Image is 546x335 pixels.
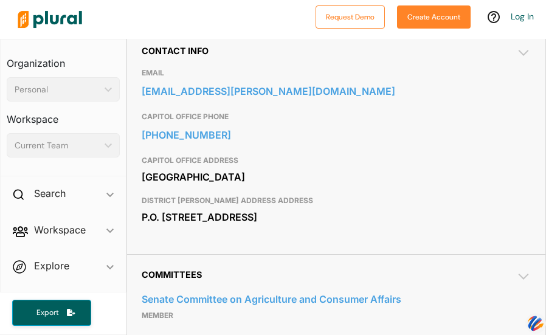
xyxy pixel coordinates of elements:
h3: Organization [7,46,120,72]
div: [GEOGRAPHIC_DATA] [142,168,531,186]
span: Export [28,308,67,318]
span: Contact Info [142,46,209,56]
h3: CAPITOL OFFICE PHONE [142,109,531,124]
a: Create Account [397,10,471,22]
span: Committees [142,269,202,280]
h3: CAPITOL OFFICE ADDRESS [142,153,531,168]
h2: Search [34,187,66,200]
a: [PHONE_NUMBER] [142,126,531,144]
a: Request Demo [316,10,385,22]
h3: Workspace [7,102,120,128]
button: Export [12,300,91,326]
button: Request Demo [316,5,385,29]
h3: DISTRICT [PERSON_NAME] ADDRESS ADDRESS [142,193,531,208]
button: Create Account [397,5,471,29]
p: Member [142,308,531,323]
a: Senate Committee on Agriculture and Consumer Affairs [142,290,531,308]
a: [EMAIL_ADDRESS][PERSON_NAME][DOMAIN_NAME] [142,82,531,100]
div: Personal [15,83,100,96]
h3: EMAIL [142,66,531,80]
div: Current Team [15,139,100,152]
img: svg+xml;base64,PHN2ZyB3aWR0aD0iNDQiIGhlaWdodD0iNDQiIHZpZXdCb3g9IjAgMCA0NCA0NCIgZmlsbD0ibm9uZSIgeG... [525,313,546,335]
a: Log In [511,11,534,22]
div: P.O. [STREET_ADDRESS] [142,208,531,226]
